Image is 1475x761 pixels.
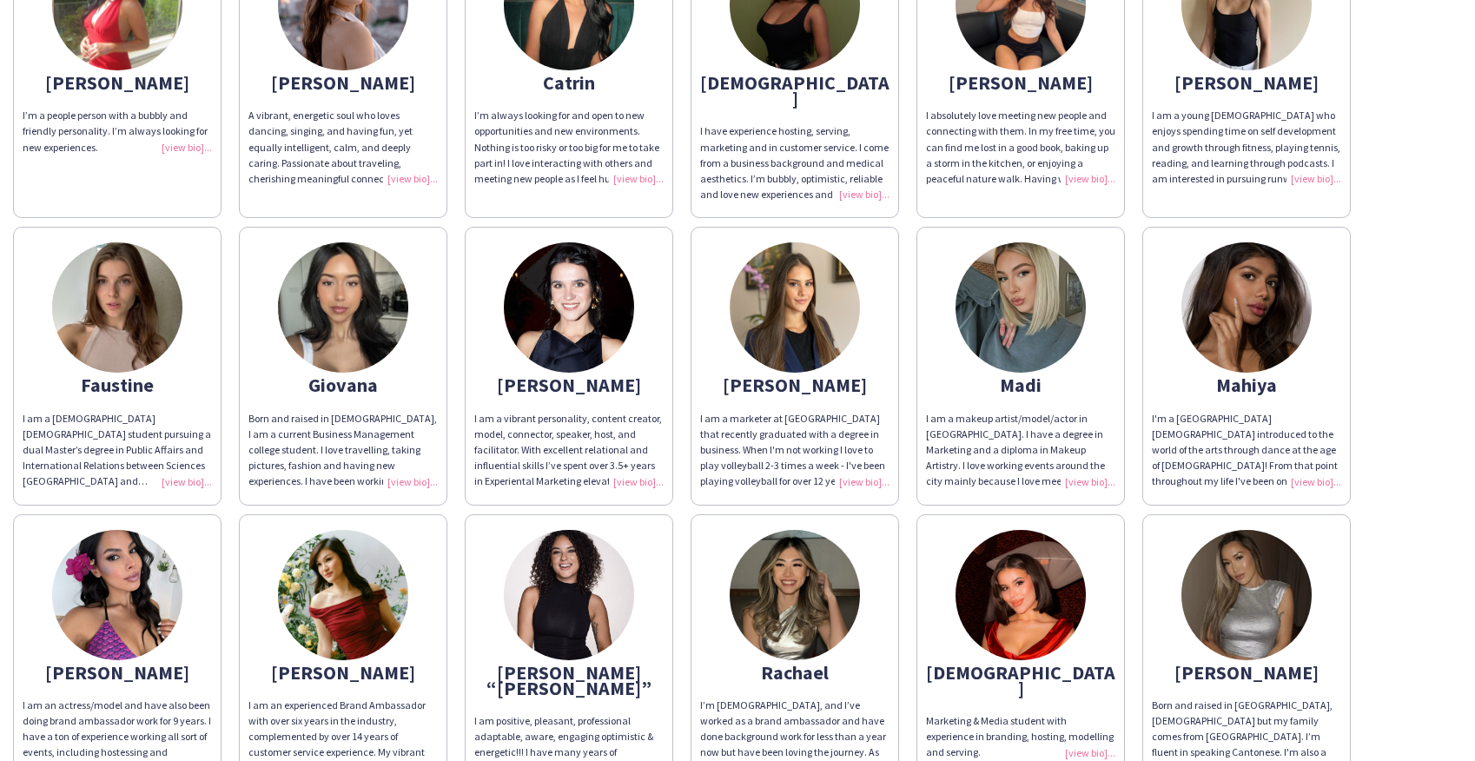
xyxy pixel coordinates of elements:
div: A vibrant, energetic soul who loves dancing, singing, and having fun, yet equally intelligent, ca... [248,108,438,187]
div: [PERSON_NAME] [926,75,1115,90]
div: Marketing & Media student with experience in branding, hosting, modelling and serving. [926,713,1115,761]
div: [DEMOGRAPHIC_DATA] [926,665,1115,696]
img: thumb-702aafd1-c09d-4235-8faf-9718a90ceaf4.jpg [956,530,1086,660]
img: thumb-de70936b-6da6-4c63-8a78-29d8da20b72b.jpg [730,242,860,373]
div: I’m always looking for and open to new opportunities and new environments. Nothing is too risky o... [474,108,664,187]
img: thumb-656e4d5b66bf0.jpeg [1181,530,1312,660]
div: [PERSON_NAME] [1152,665,1341,680]
div: [DEMOGRAPHIC_DATA] [700,75,890,106]
div: I absolutely love meeting new people and connecting with them. In my free time, you can find me l... [926,108,1115,187]
img: thumb-ccb6ec46-1cc1-4bad-bb24-198cf3d491c0.jpg [956,242,1086,373]
img: thumb-7f5bb3b9-617c-47ea-a986-a5c46022280f.jpg [730,530,860,660]
div: [PERSON_NAME] [23,665,212,680]
div: Mahiya [1152,377,1341,393]
div: I am a makeup artist/model/actor in [GEOGRAPHIC_DATA]. I have a degree in Marketing and a diploma... [926,411,1115,490]
div: I am a vibrant personality, content creator, model, connector, speaker, host, and facilitator. Wi... [474,411,664,490]
div: I have experience hosting, serving, marketing and in customer service. I come from a business bac... [700,123,890,202]
div: I’m a people person with a bubbly and friendly personality. I’m always looking for new experiences. [23,108,212,156]
img: thumb-096a36ae-d931-42e9-ab24-93c62949a946.png [504,530,634,660]
div: [PERSON_NAME] [23,75,212,90]
div: Rachael [700,665,890,680]
div: Catrin [474,75,664,90]
div: Madi [926,377,1115,393]
div: I am a marketer at [GEOGRAPHIC_DATA] that recently graduated with a degree in business. When I'm ... [700,411,890,490]
div: [PERSON_NAME] [1152,75,1341,90]
div: [PERSON_NAME] [474,377,664,393]
div: I am a young [DEMOGRAPHIC_DATA] who enjoys spending time on self development and growth through f... [1152,108,1341,187]
img: thumb-67f608d182194.jpeg [278,242,408,373]
div: I'm a [GEOGRAPHIC_DATA][DEMOGRAPHIC_DATA] introduced to the world of the arts through dance at th... [1152,411,1341,490]
div: [PERSON_NAME] [248,75,438,90]
div: [PERSON_NAME] [248,665,438,680]
img: thumb-6822569337d1e.jpeg [278,530,408,660]
div: [PERSON_NAME] [700,377,890,393]
img: thumb-160da553-b73d-4c1d-8112-5528a19ad7e5.jpg [1181,242,1312,373]
div: I am a [DEMOGRAPHIC_DATA] [DEMOGRAPHIC_DATA] student pursuing a dual Master’s degree in Public Af... [23,411,212,490]
img: thumb-af43c466-b1e9-42e9-a7cf-05362a65e204.jpg [504,242,634,373]
img: thumb-a932f1fc-09e2-4b50-bc12-f9c3a45a96ac.jpg [52,530,182,660]
div: Born and raised in [DEMOGRAPHIC_DATA], I am a current Business Management college student. I love... [248,411,438,490]
img: thumb-68c81bee1035b.jpeg [52,242,182,373]
div: Faustine [23,377,212,393]
div: [PERSON_NAME] “[PERSON_NAME]” [474,665,664,696]
div: Giovana [248,377,438,393]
